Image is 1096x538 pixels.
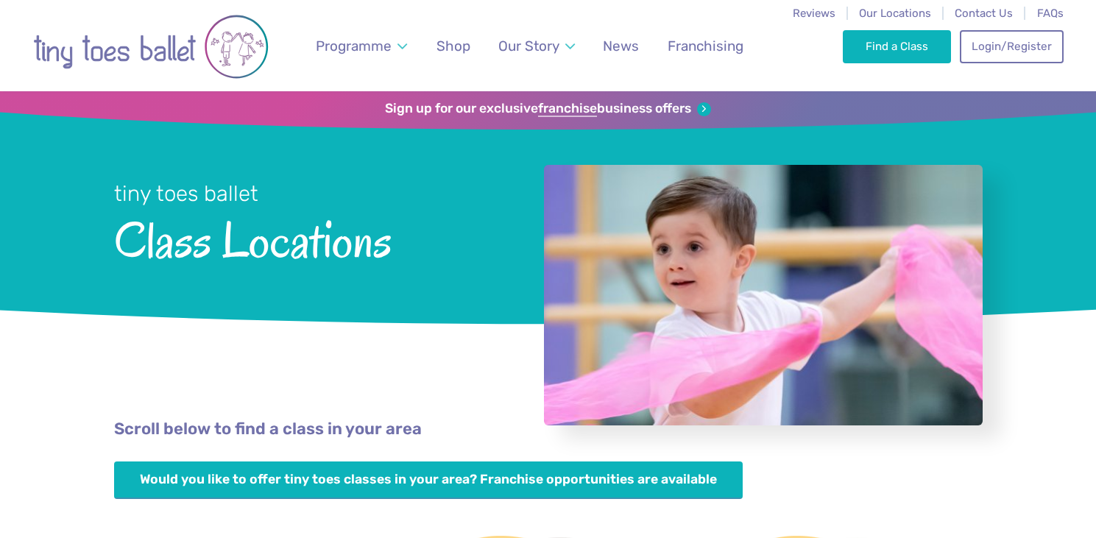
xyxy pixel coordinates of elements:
[429,29,477,63] a: Shop
[33,10,269,84] img: tiny toes ballet
[316,38,392,54] span: Programme
[308,29,414,63] a: Programme
[491,29,581,63] a: Our Story
[114,181,258,206] small: tiny toes ballet
[793,7,835,20] a: Reviews
[955,7,1013,20] a: Contact Us
[859,7,931,20] a: Our Locations
[1037,7,1064,20] a: FAQs
[436,38,470,54] span: Shop
[114,208,505,268] span: Class Locations
[596,29,646,63] a: News
[960,30,1063,63] a: Login/Register
[660,29,750,63] a: Franchising
[843,30,951,63] a: Find a Class
[114,418,983,441] p: Scroll below to find a class in your area
[114,461,743,499] a: Would you like to offer tiny toes classes in your area? Franchise opportunities are available
[538,101,597,117] strong: franchise
[603,38,639,54] span: News
[385,101,711,117] a: Sign up for our exclusivefranchisebusiness offers
[498,38,559,54] span: Our Story
[668,38,743,54] span: Franchising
